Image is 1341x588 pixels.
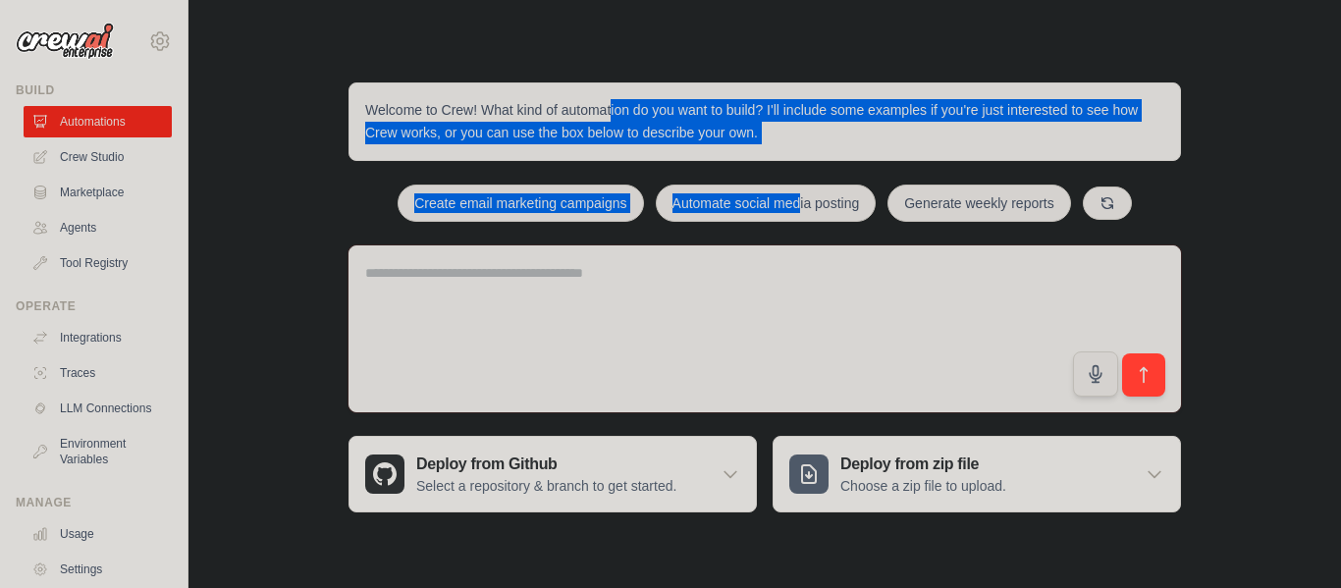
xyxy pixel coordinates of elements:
h3: Deploy from zip file [840,453,1006,476]
p: Welcome to Crew! What kind of automation do you want to build? I'll include some examples if you'... [365,99,1164,144]
button: Generate weekly reports [887,185,1071,222]
img: Logo [16,23,114,60]
a: Crew Studio [24,141,172,173]
a: Tool Registry [24,247,172,279]
a: Environment Variables [24,428,172,475]
button: Automate social media posting [656,185,877,222]
div: Manage [16,495,172,510]
a: Agents [24,212,172,243]
div: Build [16,82,172,98]
a: Automations [24,106,172,137]
a: LLM Connections [24,393,172,424]
a: Integrations [24,322,172,353]
a: Marketplace [24,177,172,208]
a: Traces [24,357,172,389]
a: Usage [24,518,172,550]
a: Settings [24,554,172,585]
button: Create email marketing campaigns [398,185,643,222]
div: Operate [16,298,172,314]
p: Choose a zip file to upload. [840,476,1006,496]
p: Select a repository & branch to get started. [416,476,676,496]
iframe: Chat Widget [1243,494,1341,588]
h3: Deploy from Github [416,453,676,476]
